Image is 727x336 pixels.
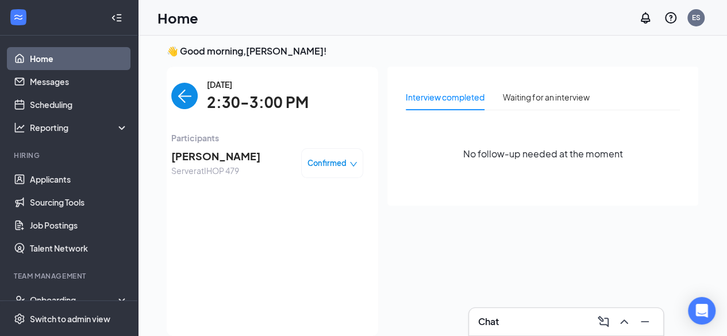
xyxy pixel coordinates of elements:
span: Server at IHOP 479 [171,164,260,177]
div: Open Intercom Messenger [688,297,716,325]
a: Home [30,47,128,70]
button: ChevronUp [615,312,633,331]
div: ES [692,13,701,22]
span: [DATE] [207,78,309,91]
svg: Analysis [14,122,25,133]
h3: 👋 Good morning, [PERSON_NAME] ! [167,45,698,57]
a: Job Postings [30,214,128,237]
span: Participants [171,132,363,144]
div: Interview completed [406,91,484,103]
a: Messages [30,70,128,93]
a: Sourcing Tools [30,191,128,214]
a: Talent Network [30,237,128,260]
a: Scheduling [30,93,128,116]
svg: Minimize [638,315,652,329]
div: Hiring [14,150,126,160]
svg: Settings [14,313,25,325]
span: [PERSON_NAME] [171,148,260,164]
div: Reporting [30,122,129,133]
span: Confirmed [307,157,347,169]
h3: Chat [478,315,499,328]
span: 2:30-3:00 PM [207,91,309,114]
svg: Notifications [638,11,652,25]
button: back-button [171,83,198,109]
a: Applicants [30,168,128,191]
h1: Home [157,8,198,28]
svg: ComposeMessage [597,315,610,329]
svg: Collapse [111,12,122,24]
svg: UserCheck [14,294,25,306]
span: No follow-up needed at the moment [463,146,623,161]
div: Onboarding [30,294,118,306]
svg: ChevronUp [617,315,631,329]
div: Switch to admin view [30,313,110,325]
svg: WorkstreamLogo [13,11,24,23]
div: Team Management [14,271,126,281]
button: Minimize [636,312,654,331]
span: down [349,160,357,168]
svg: QuestionInfo [664,11,678,25]
div: Waiting for an interview [503,91,590,103]
button: ComposeMessage [594,312,613,331]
